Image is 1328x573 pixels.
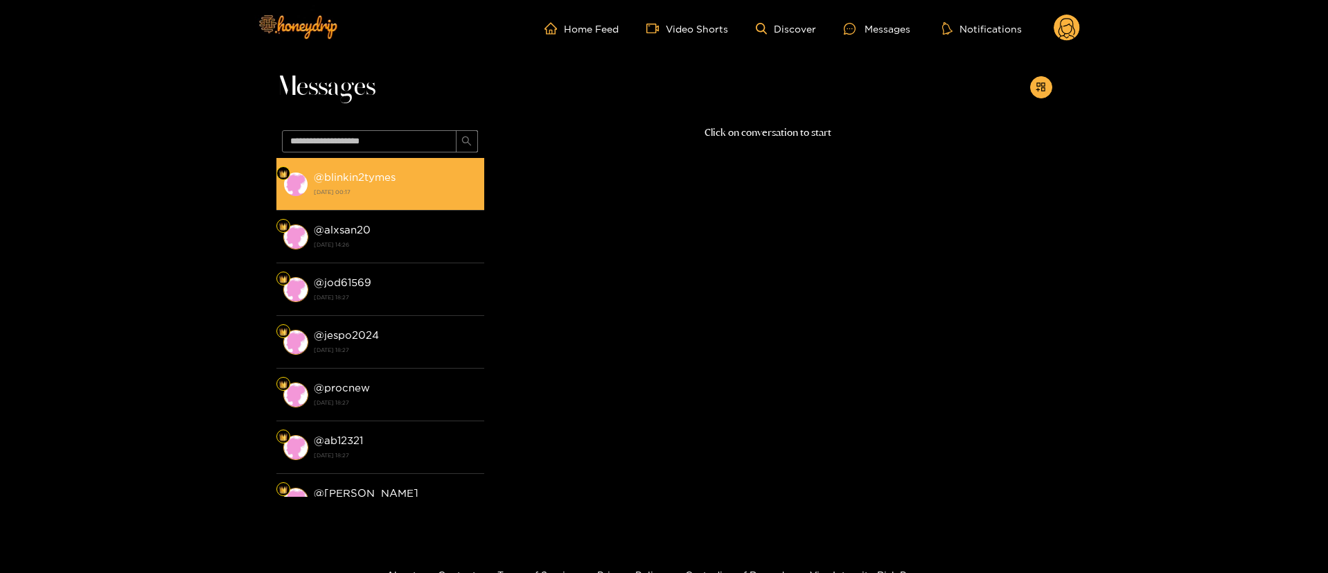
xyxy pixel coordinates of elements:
[283,488,308,513] img: conversation
[646,22,728,35] a: Video Shorts
[283,330,308,355] img: conversation
[314,382,370,394] strong: @ procnew
[279,433,287,441] img: Fan Level
[756,23,816,35] a: Discover
[314,276,371,288] strong: @ jod61569
[844,21,910,37] div: Messages
[1030,76,1052,98] button: appstore-add
[314,186,477,198] strong: [DATE] 00:17
[484,125,1052,141] p: Click on conversation to start
[279,222,287,231] img: Fan Level
[283,435,308,460] img: conversation
[456,130,478,152] button: search
[545,22,564,35] span: home
[314,434,363,446] strong: @ ab12321
[314,449,477,461] strong: [DATE] 18:27
[461,136,472,148] span: search
[314,238,477,251] strong: [DATE] 14:26
[279,275,287,283] img: Fan Level
[279,170,287,178] img: Fan Level
[276,71,375,104] span: Messages
[283,382,308,407] img: conversation
[1036,82,1046,94] span: appstore-add
[545,22,619,35] a: Home Feed
[314,224,371,236] strong: @ alxsan20
[283,172,308,197] img: conversation
[279,486,287,494] img: Fan Level
[279,328,287,336] img: Fan Level
[283,277,308,302] img: conversation
[646,22,666,35] span: video-camera
[314,344,477,356] strong: [DATE] 18:27
[314,291,477,303] strong: [DATE] 18:27
[314,396,477,409] strong: [DATE] 18:27
[283,224,308,249] img: conversation
[279,380,287,389] img: Fan Level
[938,21,1026,35] button: Notifications
[314,329,379,341] strong: @ jespo2024
[314,487,418,499] strong: @ [PERSON_NAME]
[314,171,396,183] strong: @ blinkin2tymes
